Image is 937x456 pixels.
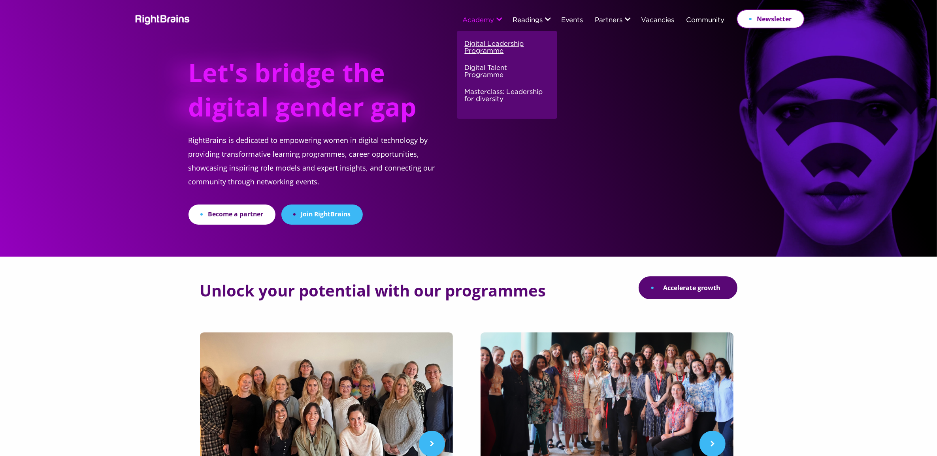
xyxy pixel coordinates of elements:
[639,276,737,299] a: Accelerate growth
[463,17,494,24] a: Academy
[133,13,190,25] img: Rightbrains
[641,17,675,24] a: Vacancies
[595,17,623,24] a: Partners
[189,55,425,133] h1: Let's bridge the digital gender gap
[686,17,725,24] a: Community
[562,17,583,24] a: Events
[465,63,547,87] a: Digital Talent Programme
[189,205,275,225] a: Become a partner
[200,282,546,299] h2: Unlock your potential with our programmes
[737,9,805,28] a: Newsletter
[465,39,547,63] a: Digital Leadership Programme
[189,133,454,205] p: RightBrains is dedicated to empowering women in digital technology by providing transformative le...
[513,17,543,24] a: Readings
[281,205,363,225] a: Join RightBrains
[465,87,547,111] a: Masterclass: Leadership for diversity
